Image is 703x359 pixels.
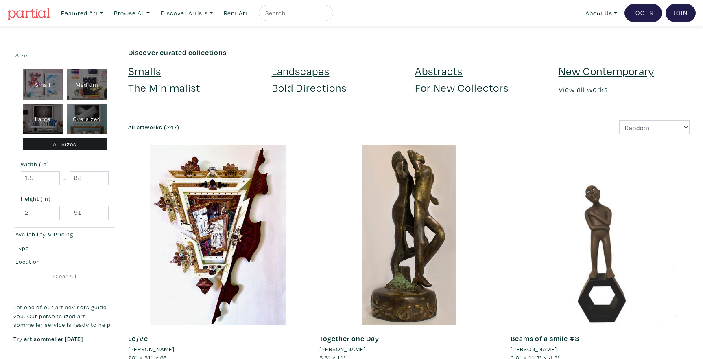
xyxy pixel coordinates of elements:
a: Clear All [13,272,116,281]
a: [PERSON_NAME] [511,345,690,354]
a: Beams of a smile #3 [511,334,579,343]
span: - [63,207,66,218]
a: About Us [582,5,621,22]
a: Smalls [128,64,161,78]
a: Bold Directions [272,80,347,95]
span: - [63,173,66,184]
a: New Contemporary [559,64,654,78]
div: Oversized [67,104,107,134]
a: Rent Art [220,5,251,22]
a: Lo/Ve [128,334,148,343]
div: Small [23,69,63,100]
div: Type [15,244,87,253]
div: All Sizes [23,138,107,151]
button: Location [13,255,116,269]
a: [PERSON_NAME] [319,345,498,354]
div: Large [23,104,63,134]
button: Size [13,48,116,62]
li: [PERSON_NAME] [128,345,175,354]
li: [PERSON_NAME] [511,345,557,354]
a: For New Collectors [415,80,509,95]
input: Search [264,8,325,18]
h6: All artworks (247) [128,124,403,131]
div: Medium [67,69,107,100]
button: Availability & Pricing [13,228,116,241]
small: Width (in) [21,161,109,167]
p: Let one of our art advisors guide you. Our personalized art sommelier service is ready to help. [13,303,116,329]
a: Discover Artists [157,5,216,22]
a: Log In [624,4,662,22]
small: Height (in) [21,196,109,202]
li: [PERSON_NAME] [319,345,366,354]
a: The Minimalist [128,80,200,95]
a: Try art sommelier [DATE] [13,335,83,343]
a: Together one Day [319,334,379,343]
div: Size [15,51,87,60]
a: Join [666,4,696,22]
a: Featured Art [57,5,107,22]
a: Browse All [110,5,153,22]
button: Type [13,241,116,255]
a: View all works [559,85,608,94]
a: Landscapes [272,64,330,78]
h6: Discover curated collections [128,48,690,57]
a: Abstracts [415,64,463,78]
div: Location [15,257,87,266]
a: [PERSON_NAME] [128,345,307,354]
div: Availability & Pricing [15,230,87,239]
